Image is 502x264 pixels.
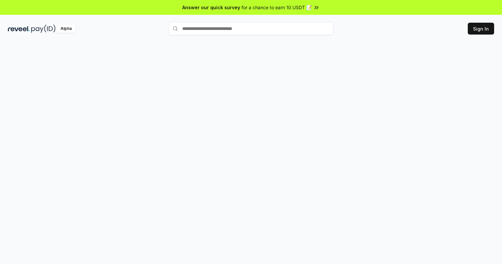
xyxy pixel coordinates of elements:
button: Sign In [468,23,494,35]
img: reveel_dark [8,25,30,33]
div: Alpha [57,25,75,33]
span: for a chance to earn 10 USDT 📝 [241,4,312,11]
img: pay_id [31,25,56,33]
span: Answer our quick survey [182,4,240,11]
